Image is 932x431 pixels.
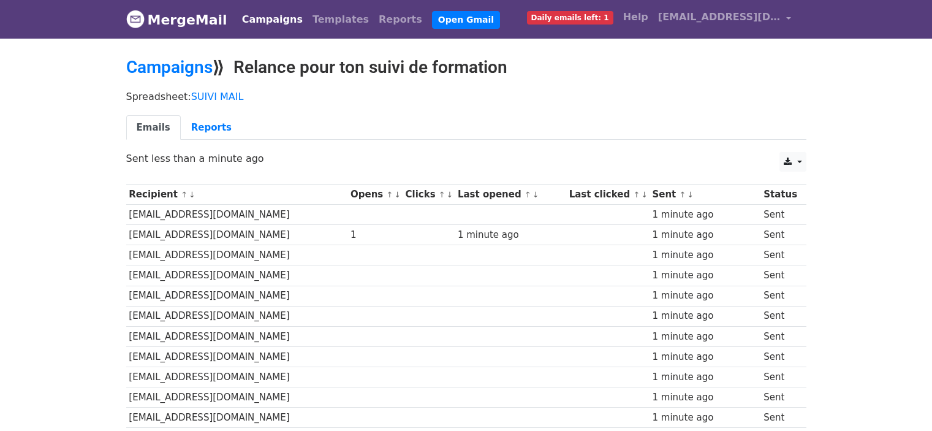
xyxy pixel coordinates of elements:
[374,7,427,32] a: Reports
[126,10,145,28] img: MergeMail logo
[760,326,800,346] td: Sent
[566,185,650,205] th: Last clicked
[126,286,348,306] td: [EMAIL_ADDRESS][DOMAIN_NAME]
[650,185,761,205] th: Sent
[126,115,181,140] a: Emails
[653,5,797,34] a: [EMAIL_ADDRESS][DOMAIN_NAME]
[126,326,348,346] td: [EMAIL_ADDRESS][DOMAIN_NAME]
[652,269,757,283] div: 1 minute ago
[527,11,613,25] span: Daily emails left: 1
[126,346,348,367] td: [EMAIL_ADDRESS][DOMAIN_NAME]
[652,228,757,242] div: 1 minute ago
[641,190,648,199] a: ↓
[386,190,393,199] a: ↑
[237,7,308,32] a: Campaigns
[760,346,800,367] td: Sent
[652,391,757,405] div: 1 minute ago
[189,190,195,199] a: ↓
[126,306,348,326] td: [EMAIL_ADDRESS][DOMAIN_NAME]
[652,248,757,262] div: 1 minute ago
[525,190,531,199] a: ↑
[439,190,445,199] a: ↑
[618,5,653,29] a: Help
[181,190,188,199] a: ↑
[652,289,757,303] div: 1 minute ago
[652,411,757,425] div: 1 minute ago
[652,208,757,222] div: 1 minute ago
[126,387,348,408] td: [EMAIL_ADDRESS][DOMAIN_NAME]
[126,205,348,225] td: [EMAIL_ADDRESS][DOMAIN_NAME]
[447,190,453,199] a: ↓
[760,225,800,245] td: Sent
[126,57,213,77] a: Campaigns
[652,330,757,344] div: 1 minute ago
[760,367,800,387] td: Sent
[658,10,781,25] span: [EMAIL_ADDRESS][DOMAIN_NAME]
[350,228,400,242] div: 1
[760,245,800,265] td: Sent
[191,91,244,102] a: SUIVI MAIL
[126,245,348,265] td: [EMAIL_ADDRESS][DOMAIN_NAME]
[760,185,800,205] th: Status
[652,309,757,323] div: 1 minute ago
[347,185,403,205] th: Opens
[652,370,757,384] div: 1 minute ago
[126,90,806,103] p: Spreadsheet:
[652,350,757,364] div: 1 minute ago
[532,190,539,199] a: ↓
[680,190,686,199] a: ↑
[126,7,227,32] a: MergeMail
[126,367,348,387] td: [EMAIL_ADDRESS][DOMAIN_NAME]
[455,185,566,205] th: Last opened
[760,205,800,225] td: Sent
[760,408,800,428] td: Sent
[760,306,800,326] td: Sent
[760,265,800,286] td: Sent
[181,115,242,140] a: Reports
[403,185,455,205] th: Clicks
[687,190,694,199] a: ↓
[394,190,401,199] a: ↓
[126,265,348,286] td: [EMAIL_ADDRESS][DOMAIN_NAME]
[458,228,563,242] div: 1 minute ago
[633,190,640,199] a: ↑
[522,5,618,29] a: Daily emails left: 1
[126,152,806,165] p: Sent less than a minute ago
[126,185,348,205] th: Recipient
[760,286,800,306] td: Sent
[760,387,800,408] td: Sent
[126,408,348,428] td: [EMAIL_ADDRESS][DOMAIN_NAME]
[308,7,374,32] a: Templates
[126,57,806,78] h2: ⟫ Relance pour ton suivi de formation
[126,225,348,245] td: [EMAIL_ADDRESS][DOMAIN_NAME]
[432,11,500,29] a: Open Gmail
